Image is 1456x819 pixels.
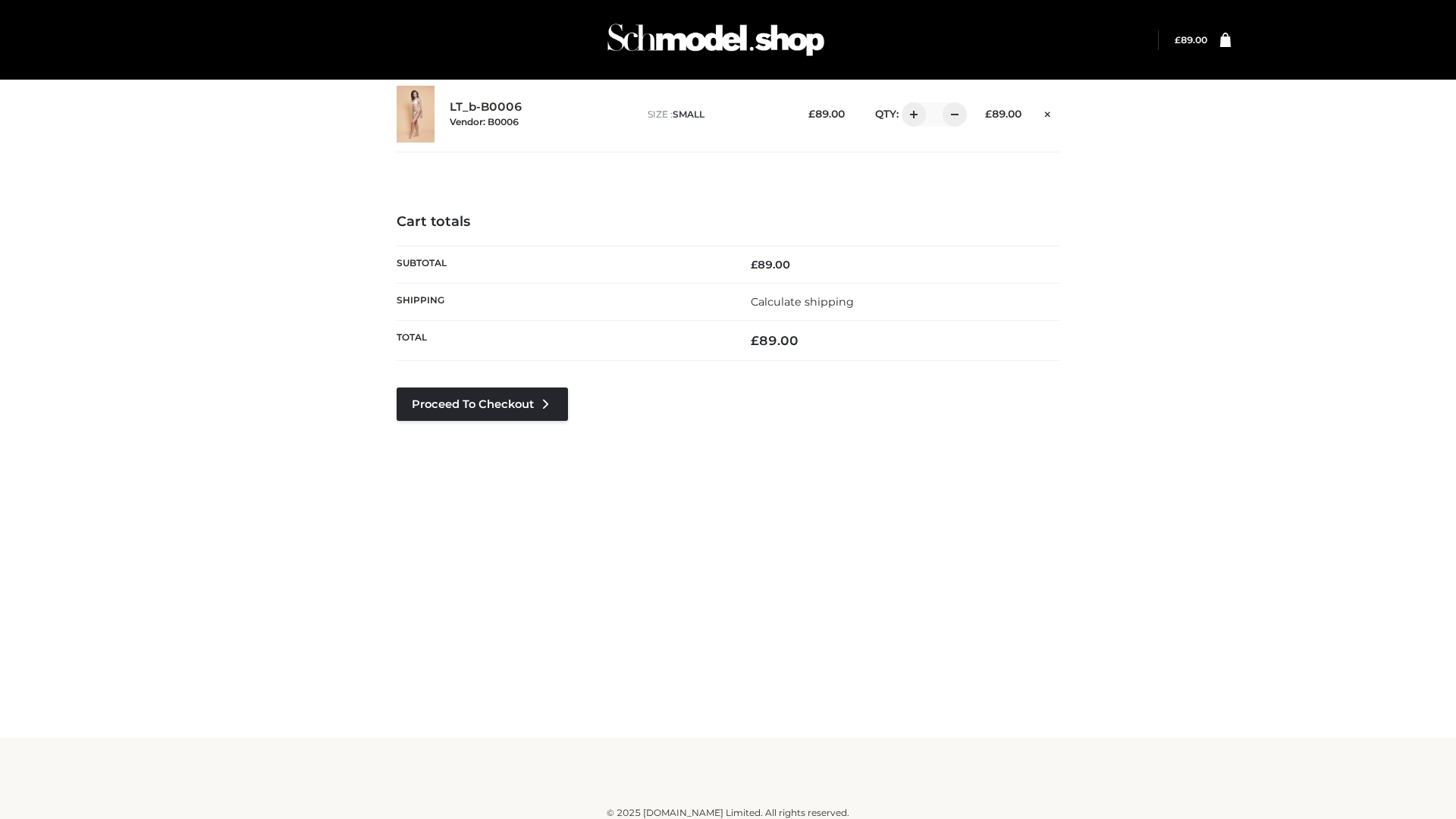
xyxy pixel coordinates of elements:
bdi: 89.00 [751,333,799,348]
th: Total [397,321,728,361]
span: £ [751,258,758,271]
span: £ [808,108,815,120]
a: LT_b-B0006 [450,100,522,115]
bdi: 89.00 [808,108,845,120]
a: £89.00 [1175,34,1207,45]
bdi: 89.00 [1175,34,1207,45]
h4: Cart totals [397,214,1059,231]
a: Remove this item [1037,102,1059,122]
p: size : [648,108,785,121]
bdi: 89.00 [985,108,1021,120]
bdi: 89.00 [751,258,790,271]
span: £ [1175,34,1181,45]
img: Schmodel Admin 964 [602,10,830,70]
span: £ [985,108,992,120]
small: Vendor: B0006 [450,116,519,127]
img: LT_b-B0006 - SMALL [397,86,435,143]
a: Proceed to Checkout [397,388,568,421]
div: QTY: [860,102,962,127]
span: £ [751,333,759,348]
th: Shipping [397,283,728,320]
a: Calculate shipping [751,295,854,309]
th: Subtotal [397,246,728,283]
span: SMALL [673,108,704,120]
